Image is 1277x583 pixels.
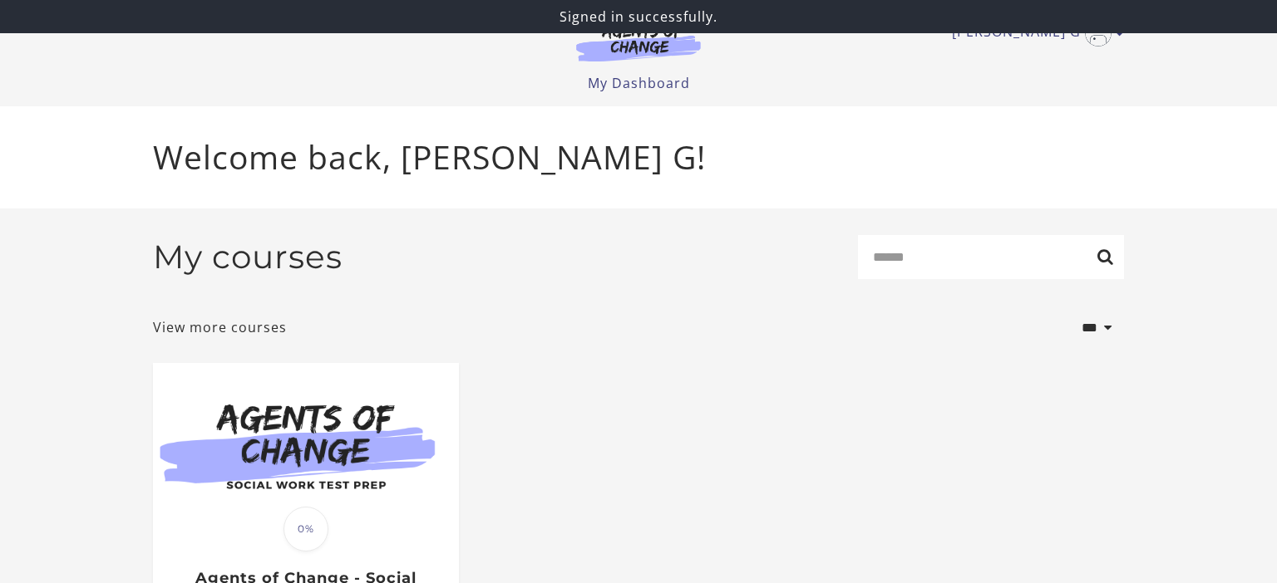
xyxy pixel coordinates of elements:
[952,20,1116,47] a: Toggle menu
[588,74,690,92] a: My Dashboard
[559,23,718,61] img: Agents of Change Logo
[284,507,328,551] span: 0%
[153,238,343,277] h2: My courses
[7,7,1270,27] p: Signed in successfully.
[153,317,287,337] a: View more courses
[153,133,1124,182] p: Welcome back, [PERSON_NAME] G!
